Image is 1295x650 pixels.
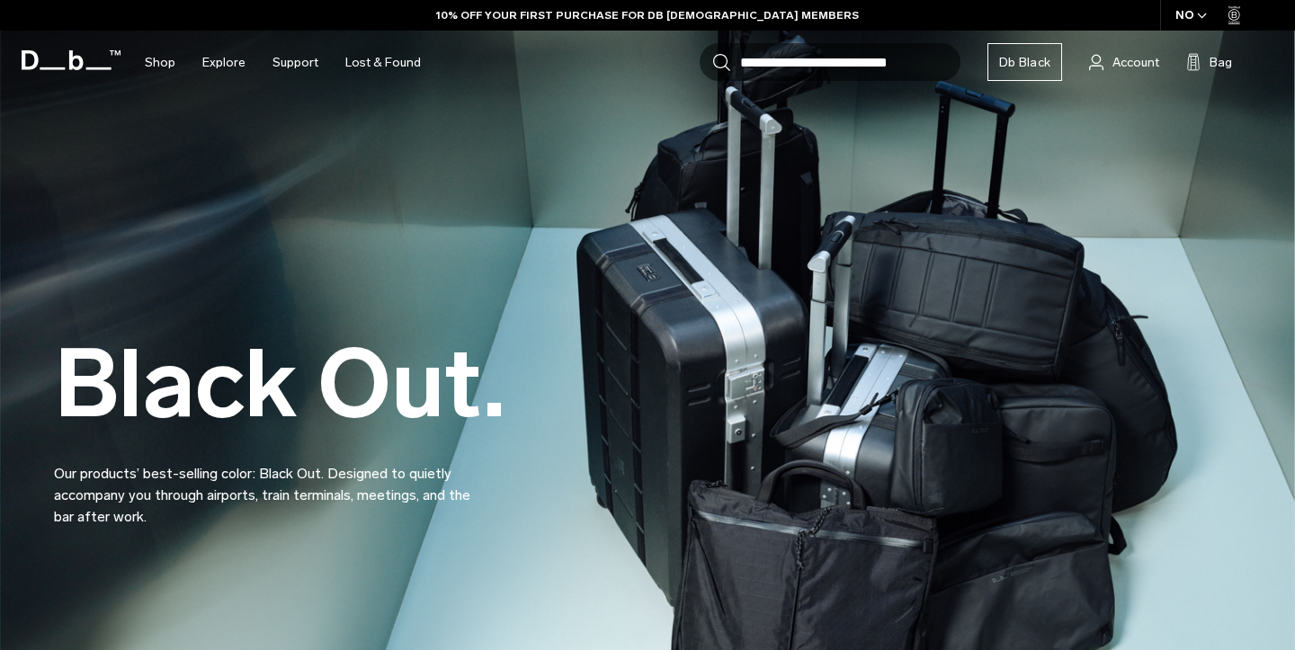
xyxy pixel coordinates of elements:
[1112,53,1159,72] span: Account
[987,43,1062,81] a: Db Black
[54,441,486,528] p: Our products’ best-selling color: Black Out. Designed to quietly accompany you through airports, ...
[1186,51,1232,73] button: Bag
[145,31,175,94] a: Shop
[272,31,318,94] a: Support
[202,31,246,94] a: Explore
[345,31,421,94] a: Lost & Found
[1210,53,1232,72] span: Bag
[1089,51,1159,73] a: Account
[54,337,505,432] h2: Black Out.
[436,7,859,23] a: 10% OFF YOUR FIRST PURCHASE FOR DB [DEMOGRAPHIC_DATA] MEMBERS
[131,31,434,94] nav: Main Navigation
